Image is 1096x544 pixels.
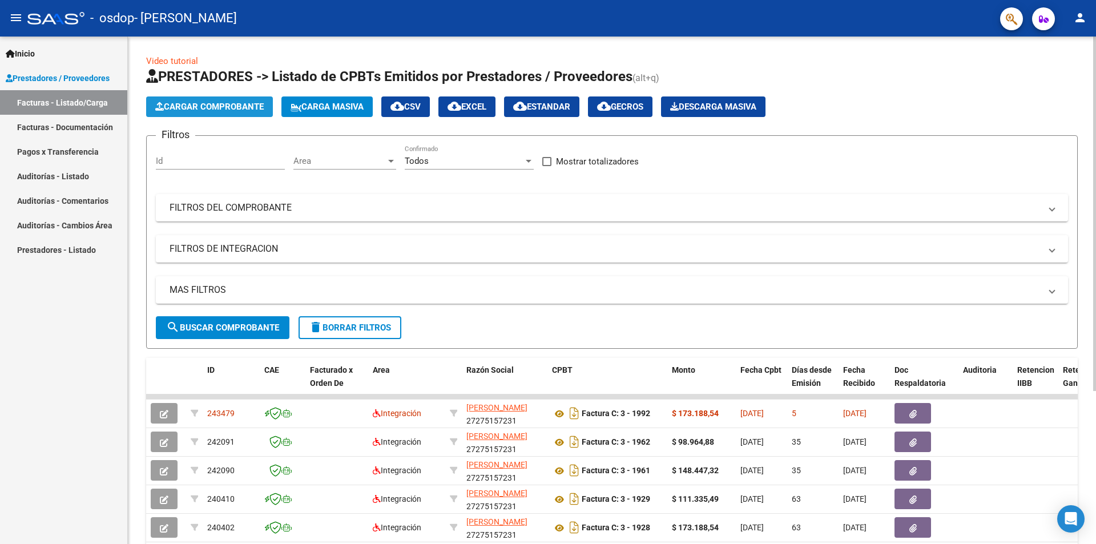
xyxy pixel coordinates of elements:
span: Borrar Filtros [309,323,391,333]
button: Borrar Filtros [299,316,401,339]
span: Integración [373,494,421,503]
span: [PERSON_NAME] [466,403,527,412]
strong: $ 173.188,54 [672,523,719,532]
span: [DATE] [843,466,867,475]
strong: Factura C: 3 - 1992 [582,409,650,418]
span: CPBT [552,365,573,374]
span: Buscar Comprobante [166,323,279,333]
datatable-header-cell: Facturado x Orden De [305,358,368,408]
span: Días desde Emisión [792,365,832,388]
mat-icon: menu [9,11,23,25]
span: 63 [792,523,801,532]
datatable-header-cell: ID [203,358,260,408]
span: Prestadores / Proveedores [6,72,110,84]
span: 240402 [207,523,235,532]
h3: Filtros [156,127,195,143]
span: Area [373,365,390,374]
span: PRESTADORES -> Listado de CPBTs Emitidos por Prestadores / Proveedores [146,68,632,84]
span: 35 [792,466,801,475]
div: 27275157231 [466,515,543,539]
span: CAE [264,365,279,374]
mat-panel-title: FILTROS DE INTEGRACION [170,243,1041,255]
strong: $ 148.447,32 [672,466,719,475]
span: [DATE] [843,523,867,532]
datatable-header-cell: CAE [260,358,305,408]
mat-panel-title: MAS FILTROS [170,284,1041,296]
mat-expansion-panel-header: MAS FILTROS [156,276,1068,304]
datatable-header-cell: CPBT [547,358,667,408]
i: Descargar documento [567,433,582,451]
datatable-header-cell: Retencion IIBB [1013,358,1058,408]
span: [PERSON_NAME] [466,460,527,469]
button: Gecros [588,96,652,117]
mat-icon: person [1073,11,1087,25]
a: Video tutorial [146,56,198,66]
span: Monto [672,365,695,374]
span: [DATE] [740,494,764,503]
strong: Factura C: 3 - 1961 [582,466,650,476]
strong: $ 173.188,54 [672,409,719,418]
span: 242091 [207,437,235,446]
i: Descargar documento [567,461,582,479]
span: Todos [405,156,429,166]
span: [DATE] [843,494,867,503]
i: Descargar documento [567,490,582,508]
span: Mostrar totalizadores [556,155,639,168]
mat-icon: cloud_download [448,99,461,113]
span: [PERSON_NAME] [466,517,527,526]
span: [DATE] [843,409,867,418]
span: Retencion IIBB [1017,365,1054,388]
mat-icon: cloud_download [390,99,404,113]
button: EXCEL [438,96,495,117]
span: Integración [373,523,421,532]
span: Fecha Recibido [843,365,875,388]
span: [DATE] [740,409,764,418]
span: [DATE] [740,523,764,532]
span: Integración [373,466,421,475]
button: Estandar [504,96,579,117]
mat-panel-title: FILTROS DEL COMPROBANTE [170,202,1041,214]
span: [PERSON_NAME] [466,489,527,498]
mat-expansion-panel-header: FILTROS DE INTEGRACION [156,235,1068,263]
strong: Factura C: 3 - 1928 [582,523,650,533]
strong: $ 98.964,88 [672,437,714,446]
span: 35 [792,437,801,446]
span: Integración [373,437,421,446]
div: Open Intercom Messenger [1057,505,1085,533]
span: Area [293,156,386,166]
span: [DATE] [740,437,764,446]
i: Descargar documento [567,518,582,537]
strong: Factura C: 3 - 1962 [582,438,650,447]
mat-icon: cloud_download [597,99,611,113]
span: Gecros [597,102,643,112]
span: Estandar [513,102,570,112]
div: 27275157231 [466,458,543,482]
div: 27275157231 [466,430,543,454]
datatable-header-cell: Fecha Cpbt [736,358,787,408]
span: Integración [373,409,421,418]
button: Buscar Comprobante [156,316,289,339]
span: ID [207,365,215,374]
span: - [PERSON_NAME] [134,6,237,31]
div: 27275157231 [466,401,543,425]
div: 27275157231 [466,487,543,511]
span: Cargar Comprobante [155,102,264,112]
app-download-masive: Descarga masiva de comprobantes (adjuntos) [661,96,765,117]
datatable-header-cell: Días desde Emisión [787,358,839,408]
span: 242090 [207,466,235,475]
span: Descarga Masiva [670,102,756,112]
span: [PERSON_NAME] [466,432,527,441]
strong: $ 111.335,49 [672,494,719,503]
span: 240410 [207,494,235,503]
span: Inicio [6,47,35,60]
mat-expansion-panel-header: FILTROS DEL COMPROBANTE [156,194,1068,221]
mat-icon: search [166,320,180,334]
datatable-header-cell: Monto [667,358,736,408]
span: Auditoria [963,365,997,374]
span: CSV [390,102,421,112]
mat-icon: cloud_download [513,99,527,113]
span: (alt+q) [632,72,659,83]
span: 5 [792,409,796,418]
datatable-header-cell: Razón Social [462,358,547,408]
span: Razón Social [466,365,514,374]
